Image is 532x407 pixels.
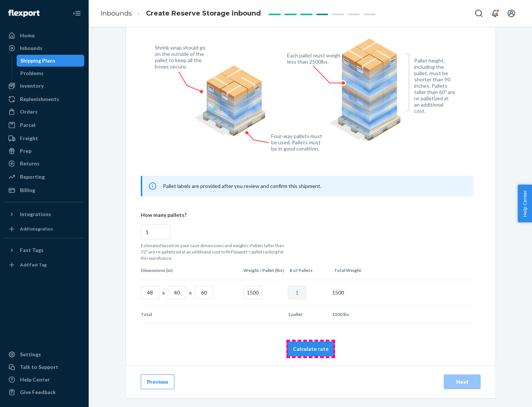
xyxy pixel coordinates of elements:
div: Inventory [20,82,44,90]
td: 1 pallet [285,306,329,323]
a: Settings [4,349,84,360]
button: Help Center [518,185,532,222]
div: Give Feedback [20,388,56,396]
th: Dimensions (in) [141,261,241,279]
a: Talk to Support [4,361,84,373]
figcaption: Four-way pallets must be used. Pallets must be in good condition. [271,133,323,152]
a: Prep [4,145,84,157]
div: Fast Tags [20,246,44,254]
p: x [189,289,192,296]
span: Create Reserve Storage inbound [146,9,261,17]
div: Orders [20,108,38,115]
a: Inbounds [4,42,84,54]
div: Replenishments [20,95,59,103]
div: Reporting [20,173,45,181]
a: Parcel [4,119,84,131]
button: Integrations [4,208,84,220]
div: Prep [20,147,31,155]
div: Problems [20,70,44,77]
button: Next [444,374,481,389]
ol: breadcrumbs [95,3,267,24]
div: Next [450,378,474,386]
a: Add Integration [4,223,84,235]
div: Help Center [20,376,50,383]
div: Add Integration [20,226,53,232]
a: Orders [4,106,84,118]
div: Talk to Support [20,363,58,371]
div: Shipping Plans [20,57,55,64]
p: How many pallets? [141,211,473,219]
div: Parcel [20,121,35,129]
button: Give Feedback [4,386,84,398]
div: Integrations [20,211,51,218]
a: Shipping Plans [17,55,85,67]
figcaption: Pallet height, including the pallet, must be shorter than 90 inches. Pallets taller than 60" are ... [414,57,455,114]
button: Previous [141,374,174,389]
a: Freight [4,132,84,144]
button: Fast Tags [4,244,84,256]
a: Home [4,30,84,41]
a: Problems [17,67,85,79]
a: Help Center [4,374,84,386]
button: Calculate rate [287,342,335,356]
figcaption: Shrink wrap should go on the outside of the pallet to keep all the boxes secure. [155,44,210,70]
button: Open account menu [504,6,519,21]
a: Inbounds [100,9,132,17]
span: Pallet labels are provided after you review and confirm this shipment. [163,183,321,189]
div: Add Fast Tag [20,262,47,268]
td: 1500 lbs [329,306,374,323]
div: Billing [20,186,35,194]
button: Close Navigation [69,6,84,21]
figcaption: Each pallet must weigh less than 2500lbs. [287,52,342,65]
div: Settings [20,351,41,358]
span: 1500 [332,289,344,296]
th: Weight / Pallet (lbs) [241,261,287,279]
a: Reporting [4,171,84,183]
a: Add Fast Tag [4,259,84,271]
a: Billing [4,184,84,196]
div: Inbounds [20,44,42,52]
a: Returns [4,158,84,169]
button: Open notifications [488,6,502,21]
img: Flexport logo [8,10,40,17]
a: Replenishments [4,93,84,105]
td: Total [141,306,241,323]
div: Returns [20,160,40,167]
button: Open Search Box [471,6,486,21]
div: Home [20,32,35,39]
th: # of Pallets [287,261,331,279]
p: Estimated based on your case dimensions and weights. Pallets taller than 72” are re-palletized at... [141,242,289,261]
a: Inventory [4,80,84,92]
div: Freight [20,135,38,142]
th: Total Weight [331,261,375,279]
p: x [162,289,165,296]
